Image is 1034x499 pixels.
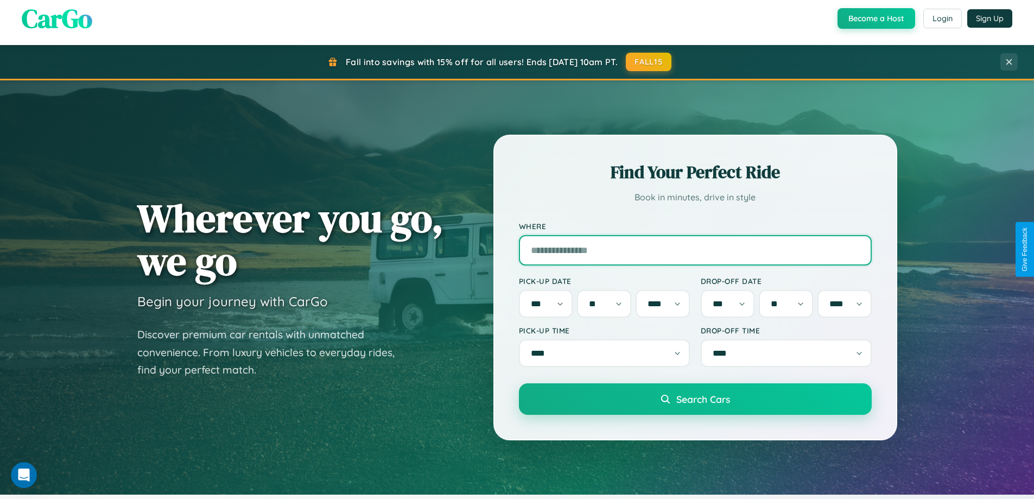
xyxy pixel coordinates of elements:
div: Give Feedback [1021,228,1029,271]
p: Book in minutes, drive in style [519,190,872,205]
iframe: Intercom live chat [11,462,37,488]
button: Login [923,9,962,28]
button: Search Cars [519,383,872,415]
label: Where [519,222,872,231]
button: FALL15 [626,53,671,71]
h3: Begin your journey with CarGo [137,293,328,309]
h1: Wherever you go, we go [137,197,443,282]
button: Become a Host [838,8,915,29]
label: Drop-off Date [701,276,872,286]
label: Pick-up Time [519,326,690,335]
label: Pick-up Date [519,276,690,286]
label: Drop-off Time [701,326,872,335]
span: CarGo [22,1,92,36]
span: Search Cars [676,393,730,405]
button: Sign Up [967,9,1012,28]
p: Discover premium car rentals with unmatched convenience. From luxury vehicles to everyday rides, ... [137,326,409,379]
span: Fall into savings with 15% off for all users! Ends [DATE] 10am PT. [346,56,618,67]
h2: Find Your Perfect Ride [519,160,872,184]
